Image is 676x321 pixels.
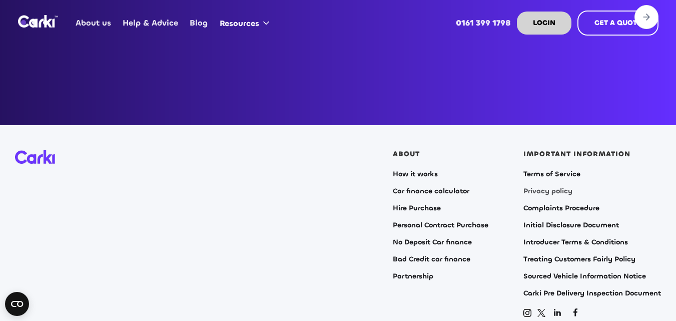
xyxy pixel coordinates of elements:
[594,18,641,28] strong: GET A QUOTE
[15,150,55,164] img: Carki logo
[18,15,58,28] a: home
[393,221,488,229] a: Personal Contract Purchase
[184,4,214,43] a: Blog
[517,12,571,35] a: LOGIN
[523,187,572,195] a: Privacy policy
[456,18,511,28] strong: 0161 399 1798
[450,4,516,43] a: 0161 399 1798
[393,255,470,263] a: Bad Credit car finance
[393,187,469,195] a: Car finance calculator
[393,272,433,280] a: Partnership
[523,289,661,297] a: Carki Pre Delivery Inspection Document
[393,150,420,158] div: ABOUT
[214,4,279,42] div: Resources
[523,272,646,280] a: Sourced Vehicle Information Notice
[117,4,184,43] a: Help & Advice
[577,11,658,36] a: GET A QUOTE
[393,170,438,178] a: How it works
[18,15,58,28] img: Logo
[523,170,580,178] a: Terms of Service
[523,255,635,263] a: Treating Customers Fairly Policy
[220,18,259,29] div: Resources
[523,150,630,158] div: IMPORTANT INFORMATION
[70,4,117,43] a: About us
[523,221,619,229] a: Initial Disclosure Document
[5,292,29,316] button: Open CMP widget
[533,18,555,28] strong: LOGIN
[523,238,628,246] a: Introducer Terms & Conditions
[393,238,472,246] a: No Deposit Car finance
[523,204,599,212] a: Complaints Procedure
[393,204,441,212] a: Hire Purchase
